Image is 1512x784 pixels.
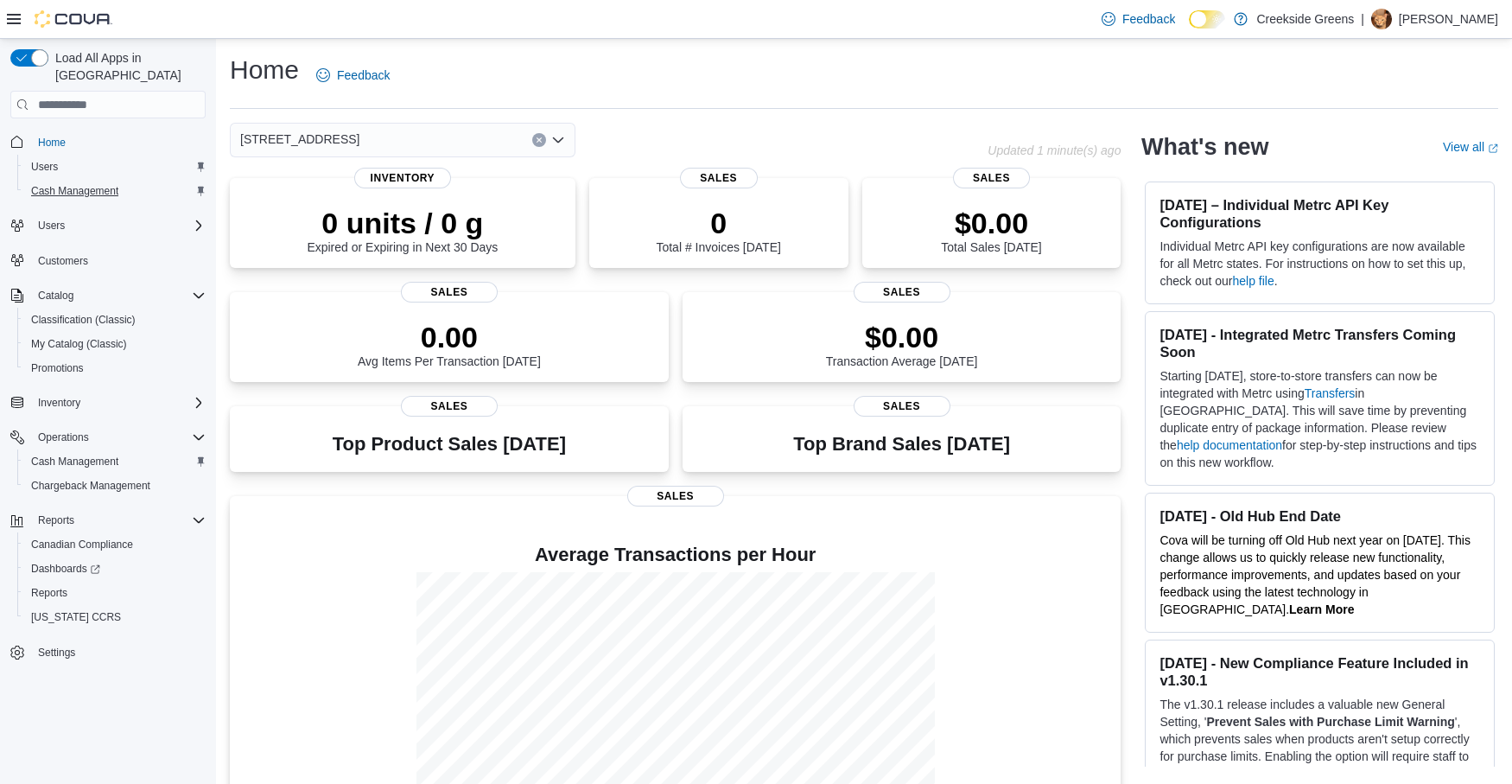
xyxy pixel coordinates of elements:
img: Cova [35,10,112,28]
a: Dashboards [24,558,107,579]
p: $0.00 [826,320,978,354]
span: Catalog [31,285,206,306]
a: Feedback [1095,2,1182,36]
button: Inventory [3,391,213,415]
span: Inventory [31,392,206,413]
h3: Top Product Sales [DATE] [333,434,566,455]
span: Users [31,160,58,174]
span: Users [31,215,206,236]
h3: [DATE] - Old Hub End Date [1159,507,1480,525]
a: Reports [24,583,74,603]
span: Chargeback Management [31,479,150,493]
h3: Top Brand Sales [DATE] [793,434,1010,455]
a: Transfers [1305,386,1356,400]
a: My Catalog (Classic) [24,334,134,354]
strong: Prevent Sales with Purchase Limit Warning [1206,715,1454,729]
span: Feedback [337,67,390,84]
p: [PERSON_NAME] [1399,9,1498,29]
button: Users [17,155,213,179]
a: Promotions [24,358,91,379]
span: Dark Mode [1189,29,1190,29]
a: Canadian Compliance [24,534,140,555]
button: Reports [17,581,213,605]
div: Total # Invoices [DATE] [656,206,780,254]
button: Users [3,214,213,238]
span: Sales [953,168,1031,188]
p: Starting [DATE], store-to-store transfers can now be integrated with Metrc using in [GEOGRAPHIC_D... [1159,367,1480,471]
p: Creekside Greens [1256,9,1354,29]
span: Canadian Compliance [24,534,206,555]
a: Home [31,132,73,153]
button: Cash Management [17,449,213,474]
button: Open list of options [551,133,565,147]
a: [US_STATE] CCRS [24,607,128,628]
input: Dark Mode [1189,10,1225,29]
span: Reports [31,510,206,531]
p: Individual Metrc API key configurations are now available for all Metrc states. For instructions ... [1159,238,1480,290]
span: Chargeback Management [24,475,206,496]
span: Sales [854,282,950,303]
span: Inventory [354,168,451,188]
button: Clear input [532,133,546,147]
a: help file [1232,274,1274,288]
div: Total Sales [DATE] [941,206,1041,254]
span: Canadian Compliance [31,538,133,551]
span: [US_STATE] CCRS [31,610,121,624]
h3: [DATE] – Individual Metrc API Key Configurations [1159,196,1480,231]
button: Catalog [3,284,213,308]
span: Cash Management [24,181,206,201]
span: Settings [31,641,206,663]
span: Users [24,156,206,177]
span: Dashboards [31,562,100,576]
h1: Home [230,53,299,87]
span: Sales [680,168,758,188]
span: My Catalog (Classic) [24,334,206,354]
strong: Learn More [1289,602,1354,616]
span: Customers [31,250,206,271]
p: 0 [656,206,780,240]
span: My Catalog (Classic) [31,337,127,351]
button: Operations [3,425,213,449]
button: Customers [3,248,213,273]
span: Cash Management [24,451,206,472]
button: Catalog [31,285,80,306]
button: Reports [31,510,81,531]
a: Dashboards [17,557,213,581]
span: Sales [854,396,950,417]
a: Cash Management [24,451,125,472]
span: Inventory [38,396,80,410]
span: Customers [38,254,88,268]
span: Feedback [1122,10,1175,28]
svg: External link [1488,143,1498,154]
span: Washington CCRS [24,607,206,628]
span: Reports [31,586,67,600]
span: Classification (Classic) [24,309,206,330]
span: Home [31,131,206,152]
span: Sales [401,282,498,303]
button: Cash Management [17,179,213,203]
a: help documentation [1177,438,1282,452]
span: Promotions [31,361,84,375]
button: Home [3,129,213,154]
button: Canadian Compliance [17,532,213,557]
button: Inventory [31,392,87,413]
span: Load All Apps in [GEOGRAPHIC_DATA] [48,49,206,84]
span: Catalog [38,289,73,303]
a: Customers [31,251,95,271]
span: Cash Management [31,455,118,468]
span: Home [38,136,66,150]
div: Expired or Expiring in Next 30 Days [307,206,498,254]
a: Cash Management [24,181,125,201]
span: Operations [38,430,89,444]
a: Feedback [309,58,397,92]
span: Cash Management [31,184,118,198]
p: 0 units / 0 g [307,206,498,240]
span: Reports [24,583,206,603]
div: Layne Sharpe [1371,9,1392,29]
span: Reports [38,513,74,527]
div: Avg Items Per Transaction [DATE] [358,320,541,368]
button: [US_STATE] CCRS [17,605,213,629]
h3: [DATE] - New Compliance Feature Included in v1.30.1 [1159,654,1480,689]
button: Promotions [17,356,213,380]
span: [STREET_ADDRESS] [240,129,359,150]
